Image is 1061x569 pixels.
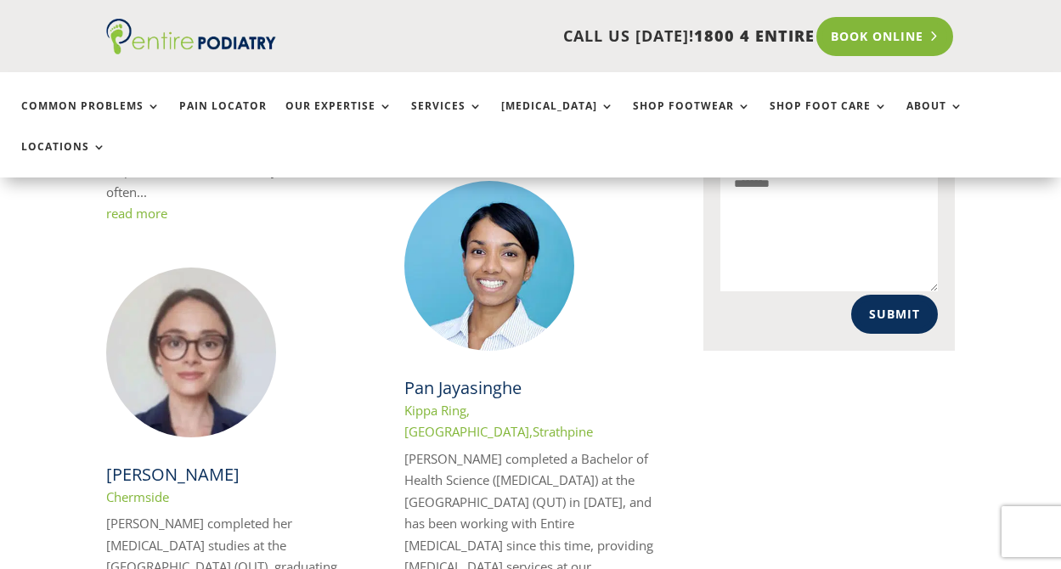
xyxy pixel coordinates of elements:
[501,100,614,137] a: [MEDICAL_DATA]
[411,100,483,137] a: Services
[285,100,392,137] a: Our Expertise
[404,402,466,419] a: Kippa Ring
[404,400,656,443] p: , ,
[404,376,522,399] a: Pan Jayasinghe
[770,100,888,137] a: Shop Foot Care
[404,181,574,351] img: Pan Jayasinghe
[21,141,106,177] a: Locations
[694,25,815,46] span: 1800 4 ENTIRE
[816,17,953,56] a: Book Online
[106,268,276,437] img: Caris Galvin-Hughes
[106,41,276,58] a: Entire Podiatry
[533,423,593,440] a: Strathpine
[404,423,529,440] a: [GEOGRAPHIC_DATA]
[633,100,751,137] a: Shop Footwear
[106,463,240,486] a: [PERSON_NAME]
[21,100,161,137] a: Common Problems
[296,25,816,48] p: CALL US [DATE]!
[106,19,276,54] img: logo (1)
[106,488,169,505] a: Chermside
[179,100,267,137] a: Pain Locator
[906,100,963,137] a: About
[851,295,938,334] button: Submit
[106,205,167,222] a: read more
